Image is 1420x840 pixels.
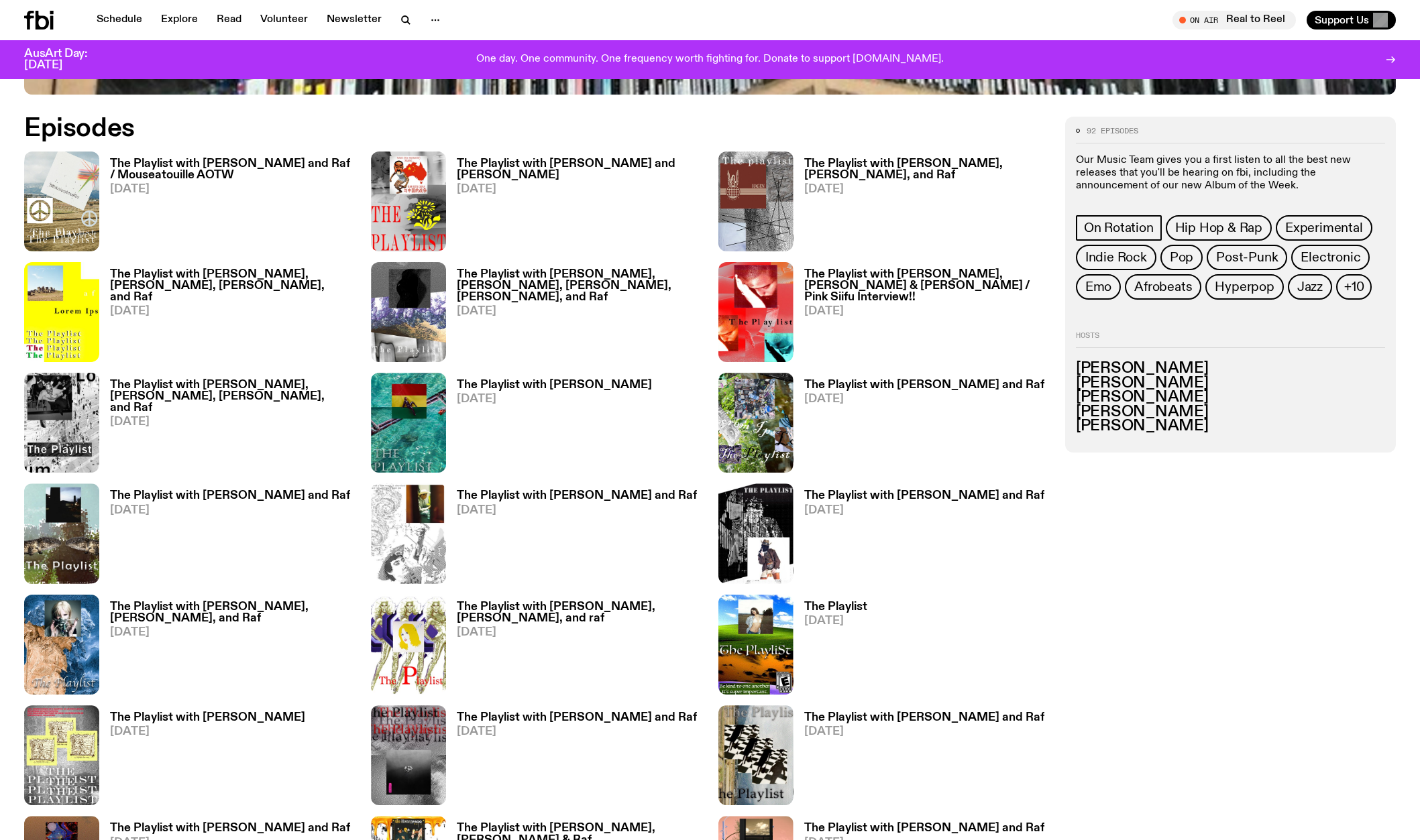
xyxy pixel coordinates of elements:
a: The Playlist with [PERSON_NAME][DATE] [99,712,305,805]
a: The Playlist with [PERSON_NAME], [PERSON_NAME] & [PERSON_NAME] / Pink Siifu Interview!![DATE] [794,269,1049,362]
span: [DATE] [804,505,1044,516]
h3: The Playlist with [PERSON_NAME], [PERSON_NAME], and Raf [804,158,1049,181]
h3: The Playlist with [PERSON_NAME] and Raf [110,823,350,834]
span: Post-Punk [1216,250,1278,265]
a: On Rotation [1076,215,1162,241]
a: Experimental [1276,215,1372,241]
h3: The Playlist with [PERSON_NAME], [PERSON_NAME], and Raf [110,601,355,624]
h2: Hosts [1076,332,1385,348]
h3: The Playlist [804,601,867,613]
a: Post-Punk [1207,245,1287,270]
h3: The Playlist with [PERSON_NAME] and Raf [804,712,1044,723]
span: +10 [1344,280,1364,294]
span: [DATE] [110,184,355,195]
a: The Playlist with [PERSON_NAME][DATE] [446,379,652,473]
a: The Playlist with [PERSON_NAME] and Raf[DATE] [794,712,1044,805]
span: [DATE] [457,394,652,405]
h3: The Playlist with [PERSON_NAME] and Raf [110,490,350,501]
a: Hyperpop [1205,274,1283,300]
a: Schedule [89,11,150,29]
span: [DATE] [804,726,1044,737]
button: On AirReal to Reel [1172,11,1296,29]
a: Indie Rock [1076,245,1156,270]
span: [DATE] [457,627,702,638]
span: [DATE] [110,505,350,516]
h3: The Playlist with [PERSON_NAME] [110,712,305,723]
a: Explore [153,11,206,29]
a: Electronic [1291,245,1370,270]
button: Support Us [1307,11,1396,29]
span: [DATE] [457,726,697,737]
h3: [PERSON_NAME] [1076,361,1385,376]
a: The Playlist with [PERSON_NAME] and Raf[DATE] [794,490,1044,583]
a: Newsletter [319,11,390,29]
span: Support Us [1315,14,1369,26]
span: [DATE] [110,416,355,428]
span: 92 episodes [1087,127,1138,135]
h3: The Playlist with [PERSON_NAME], [PERSON_NAME], [PERSON_NAME], and Raf [110,269,355,303]
a: Emo [1076,274,1121,300]
span: On Rotation [1084,221,1154,235]
a: Afrobeats [1125,274,1201,300]
h3: The Playlist with [PERSON_NAME] and Raf / Mouseatouille AOTW [110,158,355,181]
img: The poster for this episode of The Playlist. It features the album artwork for Amaarae's BLACK ST... [371,373,446,473]
span: [DATE] [804,394,1044,405]
span: Jazz [1297,280,1323,294]
a: Volunteer [252,11,316,29]
span: Indie Rock [1085,250,1147,265]
button: +10 [1336,274,1372,300]
span: Afrobeats [1134,280,1192,294]
h3: The Playlist with [PERSON_NAME] and Raf [804,379,1044,391]
span: [DATE] [804,184,1049,195]
span: [DATE] [457,184,702,195]
p: Our Music Team gives you a first listen to all the best new releases that you'll be hearing on fb... [1076,154,1385,193]
h3: [PERSON_NAME] [1076,405,1385,420]
h3: The Playlist with [PERSON_NAME] and Raf [804,490,1044,501]
a: The Playlist with [PERSON_NAME] and Raf[DATE] [794,379,1044,473]
a: The Playlist with [PERSON_NAME], [PERSON_NAME], and raf[DATE] [446,601,702,695]
span: [DATE] [804,615,867,627]
a: Jazz [1288,274,1332,300]
span: Electronic [1301,250,1360,265]
p: One day. One community. One frequency worth fighting for. Donate to support [DOMAIN_NAME]. [476,54,944,66]
a: The Playlist with [PERSON_NAME], [PERSON_NAME], and Raf[DATE] [794,158,1049,251]
span: Pop [1170,250,1193,265]
a: The Playlist with [PERSON_NAME] and Raf[DATE] [99,490,350,583]
a: The Playlist with [PERSON_NAME], [PERSON_NAME], [PERSON_NAME], and Raf[DATE] [99,379,355,473]
h3: The Playlist with [PERSON_NAME], [PERSON_NAME], and raf [457,601,702,624]
h3: The Playlist with [PERSON_NAME] and Raf [804,823,1044,834]
a: Pop [1160,245,1203,270]
h3: The Playlist with [PERSON_NAME], [PERSON_NAME] & [PERSON_NAME] / Pink Siifu Interview!! [804,269,1049,303]
span: [DATE] [804,306,1049,317]
h3: [PERSON_NAME] [1076,419,1385,434]
img: The cover image for this episode of The Playlist, featuring the title of the show as well as the ... [718,262,794,362]
span: [DATE] [457,505,697,516]
span: Hip Hop & Rap [1175,221,1262,235]
a: The Playlist with [PERSON_NAME] and Raf[DATE] [446,712,697,805]
h3: The Playlist with [PERSON_NAME] and [PERSON_NAME] [457,158,702,181]
h3: The Playlist with [PERSON_NAME] and Raf [457,490,697,501]
a: The Playlist with [PERSON_NAME], [PERSON_NAME], [PERSON_NAME], and Raf[DATE] [99,269,355,362]
span: [DATE] [110,726,305,737]
h3: AusArt Day: [DATE] [24,48,110,71]
h2: Episodes [24,117,933,141]
span: [DATE] [110,627,355,638]
a: The Playlist with [PERSON_NAME], [PERSON_NAME], and Raf[DATE] [99,601,355,695]
span: Experimental [1285,221,1363,235]
a: The Playlist with [PERSON_NAME] and Raf / Mouseatouille AOTW[DATE] [99,158,355,251]
a: The Playlist with [PERSON_NAME] and [PERSON_NAME][DATE] [446,158,702,251]
h3: The Playlist with [PERSON_NAME], [PERSON_NAME], [PERSON_NAME], and Raf [110,379,355,414]
span: Emo [1085,280,1111,294]
h3: The Playlist with [PERSON_NAME] [457,379,652,391]
a: The Playlist[DATE] [794,601,867,695]
h3: [PERSON_NAME] [1076,376,1385,391]
a: The Playlist with [PERSON_NAME] and Raf[DATE] [446,490,697,583]
a: The Playlist with [PERSON_NAME], [PERSON_NAME], [PERSON_NAME], [PERSON_NAME], and Raf[DATE] [446,269,702,362]
h3: [PERSON_NAME] [1076,390,1385,405]
span: [DATE] [110,306,355,317]
a: Read [209,11,250,29]
h3: The Playlist with [PERSON_NAME], [PERSON_NAME], [PERSON_NAME], [PERSON_NAME], and Raf [457,269,702,303]
h3: The Playlist with [PERSON_NAME] and Raf [457,712,697,723]
span: [DATE] [457,306,702,317]
a: Hip Hop & Rap [1166,215,1272,241]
